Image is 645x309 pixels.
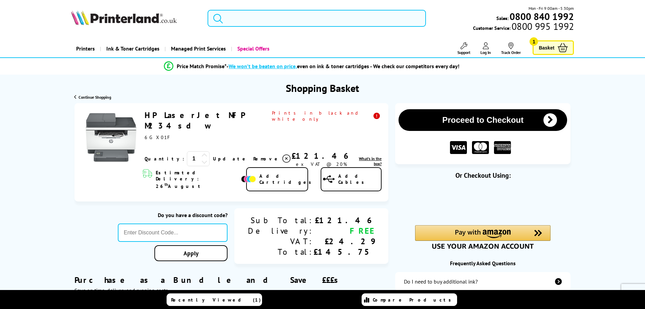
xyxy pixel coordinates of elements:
[167,293,262,306] a: Recently Viewed (1)
[511,23,574,30] span: 0800 995 1992
[171,297,261,303] span: Recently Viewed (1)
[314,226,375,236] div: FREE
[472,141,489,154] img: MASTER CARD
[145,134,172,140] span: 6GX01F
[118,212,228,218] div: Do you have a discount code?
[248,215,314,226] div: Sub Total:
[165,40,231,57] a: Managed Print Services
[106,40,159,57] span: Ink & Toner Cartridges
[399,109,567,131] button: Proceed to Checkout
[530,37,538,46] span: 1
[248,226,314,236] div: Delivery:
[496,15,509,21] span: Sales:
[450,141,467,154] img: VISA
[373,297,455,303] span: Compare Products
[395,260,571,267] div: Frequently Asked Questions
[79,95,111,100] span: Continue Shopping
[118,224,228,242] input: Enter Discount Code...
[509,13,574,20] a: 0800 840 1992
[74,287,388,294] div: Save on time, delivery and running costs
[100,40,165,57] a: Ink & Toner Cartridges
[351,156,382,166] a: lnk_inthebox
[71,10,199,26] a: Printerland Logo
[227,63,459,70] div: - even on ink & toner cartridges - We check our competitors every day!
[71,10,177,25] img: Printerland Logo
[253,154,292,164] a: Delete item from your basket
[415,191,551,206] iframe: PayPal
[494,141,511,154] img: American Express
[248,236,314,247] div: VAT:
[248,247,314,257] div: Total:
[510,10,574,23] b: 0800 840 1992
[395,272,571,291] a: additional-ink
[404,278,478,285] div: Do I need to buy additional ink?
[156,170,239,189] span: Estimated Delivery: 26 August
[314,247,375,257] div: £145.75
[529,5,574,12] span: Mon - Fri 9:00am - 5:30pm
[533,40,574,55] a: Basket 1
[314,215,375,226] div: £121.46
[74,265,388,294] div: Purchase as a Bundle and Save £££s
[539,43,554,52] span: Basket
[177,63,227,70] span: Price Match Promise*
[71,40,100,57] a: Printers
[259,173,315,185] span: Add Cartridges
[286,81,359,95] h1: Shopping Basket
[480,42,491,55] a: Log In
[359,156,382,166] span: What's in the box?
[501,42,521,55] a: Track Order
[145,110,244,131] a: HP LaserJet MFP M234sdw
[473,23,574,31] span: Customer Service:
[338,173,381,185] span: Add Cables
[296,161,347,167] span: ex VAT @ 20%
[74,95,111,100] a: Continue Shopping
[86,112,136,163] img: HP LaserJet MFP M234sdw
[229,63,297,70] span: We won’t be beaten on price,
[415,225,551,249] div: Amazon Pay - Use your Amazon account
[231,40,275,57] a: Special Offers
[457,50,470,55] span: Support
[292,151,351,161] div: £121.46
[362,293,457,306] a: Compare Products
[253,156,280,162] span: Remove
[457,42,470,55] a: Support
[154,245,228,261] a: Apply
[314,236,375,247] div: £24.29
[480,50,491,55] span: Log In
[165,182,168,187] sup: th
[395,171,571,180] div: Or Checkout Using:
[55,60,569,72] li: modal_Promise
[213,156,248,162] a: Update
[145,156,184,162] span: Quantity:
[241,176,256,182] img: Add Cartridges
[272,110,382,122] span: Prints in black and white only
